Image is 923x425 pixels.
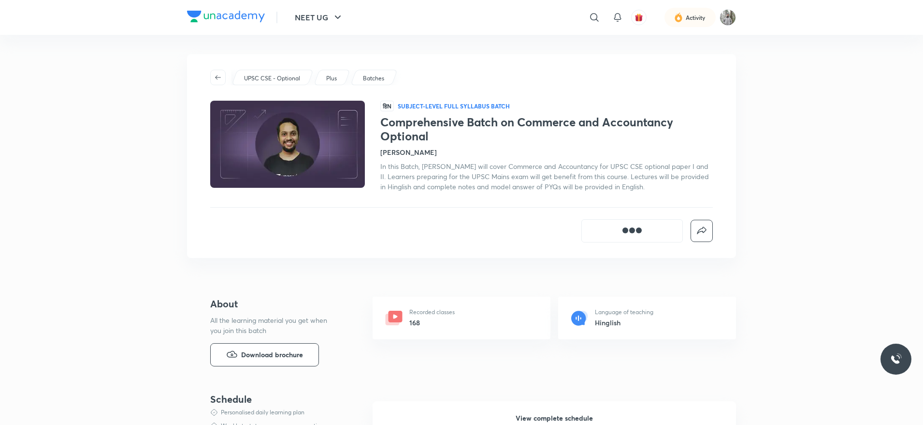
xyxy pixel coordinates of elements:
[221,409,304,416] div: Personalised daily learning plan
[595,308,653,317] p: Language of teaching
[209,100,366,189] img: Thumbnail
[361,74,386,83] a: Batches
[398,102,510,110] p: Subject-level full syllabus Batch
[326,74,337,83] p: Plus
[210,343,319,366] button: Download brochure
[380,147,437,157] h4: [PERSON_NAME]
[409,318,455,328] h6: 168
[380,115,713,143] h1: Comprehensive Batch on Commerce and Accountancy Optional
[325,74,339,83] a: Plus
[380,162,709,191] span: In this Batch, [PERSON_NAME] will cover Commerce and Accountancy for UPSC CSE optional paper I an...
[631,10,647,25] button: avatar
[409,308,455,317] p: Recorded classes
[516,413,593,423] span: View complete schedule
[241,349,303,360] span: Download brochure
[243,74,302,83] a: UPSC CSE - Optional
[720,9,736,26] img: Koushik Dhenki
[380,101,394,111] span: हिN
[674,12,683,23] img: activity
[289,8,349,27] button: NEET UG
[581,219,683,243] button: [object Object]
[187,11,265,25] a: Company Logo
[210,315,335,335] p: All the learning material you get when you join this batch
[363,74,384,83] p: Batches
[244,74,300,83] p: UPSC CSE - Optional
[210,394,341,405] div: Schedule
[890,353,902,365] img: ttu
[210,297,342,311] h4: About
[187,11,265,22] img: Company Logo
[595,318,653,328] h6: Hinglish
[635,13,643,22] img: avatar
